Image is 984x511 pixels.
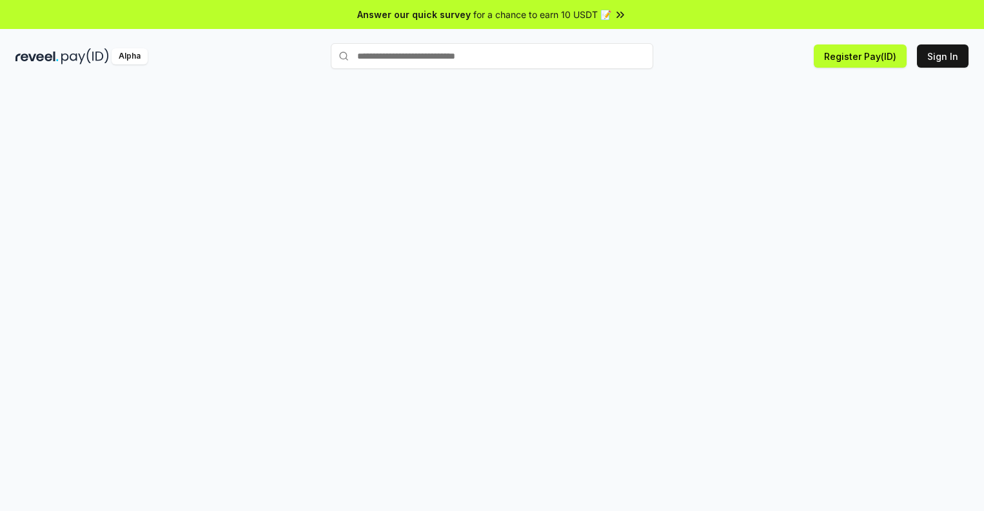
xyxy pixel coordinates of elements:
[917,44,969,68] button: Sign In
[15,48,59,64] img: reveel_dark
[112,48,148,64] div: Alpha
[814,44,907,68] button: Register Pay(ID)
[473,8,611,21] span: for a chance to earn 10 USDT 📝
[61,48,109,64] img: pay_id
[357,8,471,21] span: Answer our quick survey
